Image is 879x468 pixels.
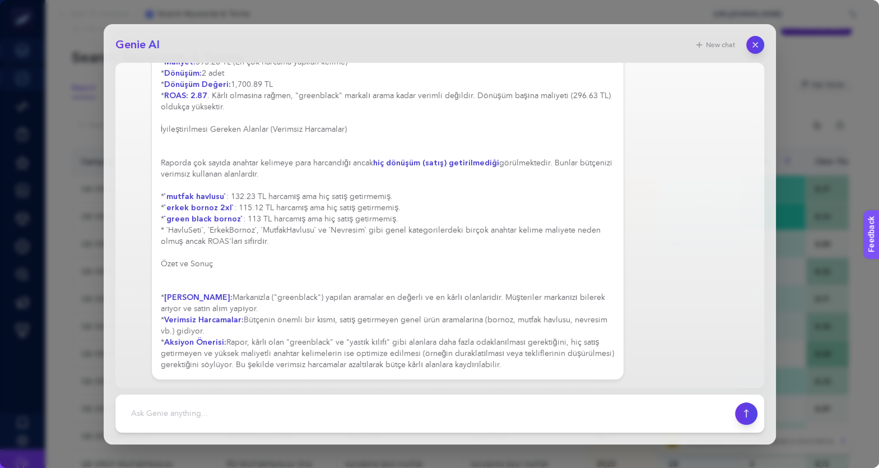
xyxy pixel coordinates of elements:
[164,337,226,347] strong: Aksiyon Önerisi:
[7,3,43,12] span: Feedback
[164,191,226,202] strong: `mutfak havlusu`
[115,37,160,53] h2: Genie AI
[373,157,499,168] strong: hiç dönüşüm (satış) getirilmediği
[164,68,202,78] strong: Dönüşüm:
[164,79,231,90] strong: Dönüşüm Değeri:
[161,124,615,135] h3: İyileştirilmesi Gereken Alanlar (Verimsiz Harcamalar)
[190,90,207,101] strong: 2.87
[164,314,244,325] strong: Verimsiz Harcamalar:
[688,37,742,53] button: New chat
[164,292,232,303] strong: [PERSON_NAME]:
[161,258,615,270] h3: Özet ve Sonuç
[164,57,196,67] strong: Maliyet:
[164,214,243,224] strong: `green black bornoz`
[164,202,234,213] strong: `erkek bornoz 2xl`
[164,90,188,101] strong: ROAS:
